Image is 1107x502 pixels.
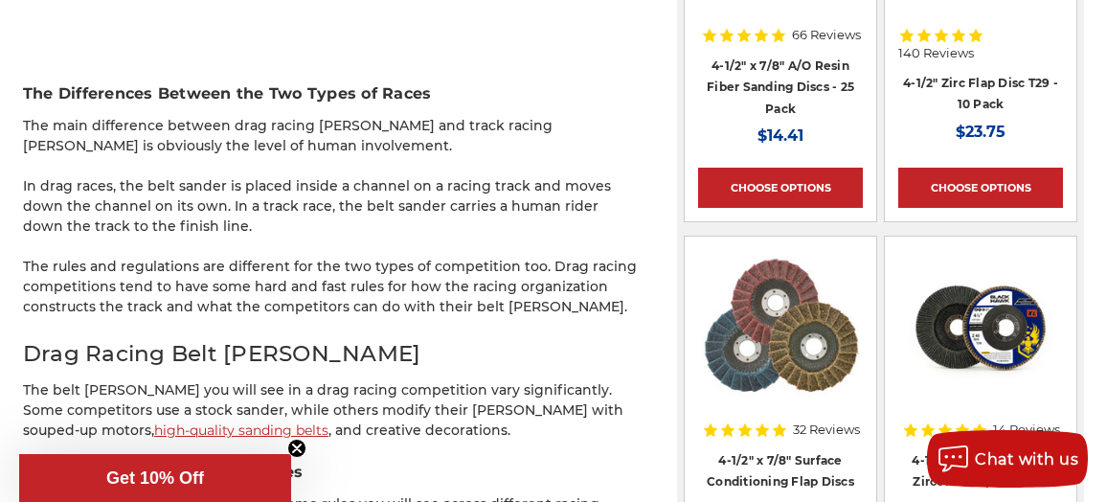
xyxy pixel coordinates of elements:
button: Close teaser [287,439,306,458]
span: $14.41 [757,126,803,145]
p: In drag races, the belt sander is placed inside a channel on a racing track and moves down the ch... [23,176,639,237]
a: Choose Options [698,168,863,208]
button: Chat with us [927,430,1088,488]
p: The rules and regulations are different for the two types of competition too. Drag racing competi... [23,257,639,317]
a: Quick view [714,308,847,346]
a: 4-1/2" XL High Density Zirconia Flap Disc T29 [898,250,1063,415]
img: Scotch brite flap discs [702,250,859,403]
span: Chat with us [975,450,1078,468]
a: 4-1/2" x 7/8" A/O Resin Fiber Sanding Discs - 25 Pack [707,58,854,116]
h2: Drag Racing Belt [PERSON_NAME] [23,337,639,371]
a: 4-1/2" XL High Density Zirconia Flap Disc T29 [912,453,1050,490]
a: high-quality sanding belts [154,422,328,439]
span: Get 10% Off [106,468,204,488]
a: Scotch brite flap discs [698,250,863,415]
img: 4-1/2" XL High Density Zirconia Flap Disc T29 [904,250,1057,403]
span: $23.75 [956,123,1005,141]
a: Choose Options [898,168,1063,208]
p: The main difference between drag racing [PERSON_NAME] and track racing [PERSON_NAME] is obviously... [23,116,639,156]
span: 140 Reviews [898,47,974,59]
span: 66 Reviews [792,29,861,41]
h3: Rules for Stock Belt Sander Races [23,461,639,484]
p: The belt [PERSON_NAME] you will see in a drag racing competition vary significantly. Some competi... [23,380,639,441]
a: Quick view [915,308,1047,346]
div: Get 10% OffClose teaser [19,454,291,502]
span: 32 Reviews [793,423,860,436]
span: 14 Reviews [993,423,1060,436]
a: 4-1/2" Zirc Flap Disc T29 - 10 Pack [903,76,1058,112]
a: 4-1/2" x 7/8" Surface Conditioning Flap Discs [707,453,854,490]
h3: The Differences Between the Two Types of Races [23,82,639,105]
